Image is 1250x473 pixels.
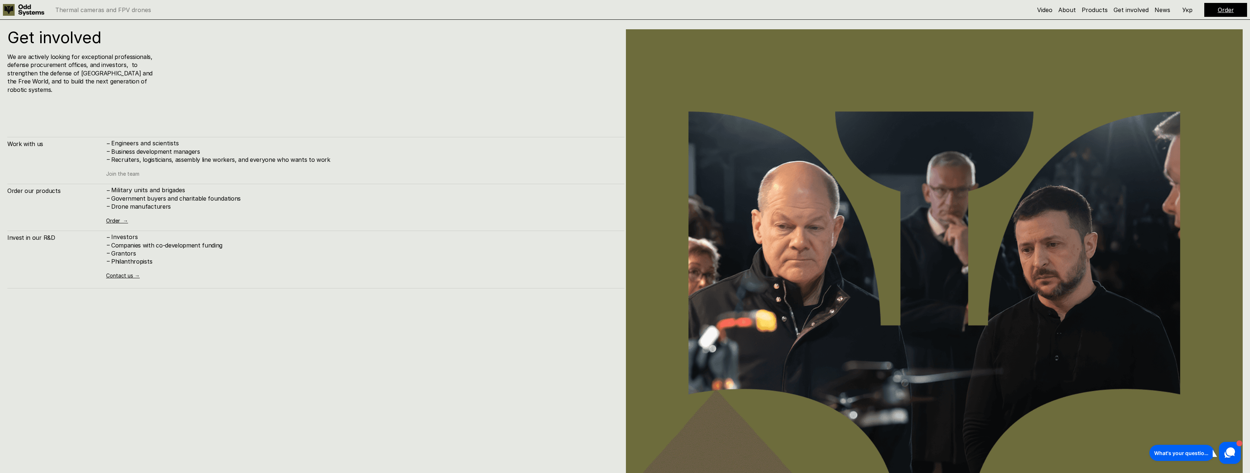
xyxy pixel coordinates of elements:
a: Video [1037,6,1052,14]
p: Thermal cameras and FPV drones [55,7,151,13]
a: Order → [106,217,128,224]
h4: – [107,233,110,241]
h4: – [107,241,110,249]
h4: – [107,202,110,210]
h4: We are actively looking for exceptional professionals, defense procurement offices, and investors... [7,53,155,94]
h4: Companies with co-development funding [111,241,617,249]
h4: Recruiters, logisticians, assembly line workers, and everyone who wants to work [111,156,617,164]
h4: – [107,186,110,194]
h4: – [107,249,110,257]
h4: Business development managers [111,148,617,156]
h4: – [107,139,110,148]
p: Укр [1182,7,1193,13]
a: Order [1218,6,1234,14]
h4: Invest in our R&D [7,234,106,242]
a: Products [1082,6,1108,14]
h4: – [107,194,110,202]
p: Military units and brigades [111,187,617,194]
p: Engineers and scientists [111,140,617,147]
h4: Government buyers and charitable foundations [111,194,617,202]
h1: Get involved [7,29,228,45]
h4: Order our products [7,187,106,195]
a: About [1058,6,1076,14]
h4: Drone manufacturers [111,202,617,211]
h4: – [107,155,110,163]
h4: – [107,257,110,265]
a: Get involved [1114,6,1149,14]
h4: Work with us [7,140,106,148]
p: Investors [111,234,617,241]
iframe: HelpCrunch [1148,440,1243,466]
h4: – [107,147,110,155]
a: Join the team [106,171,139,177]
h4: Grantors [111,249,617,257]
h4: Philanthropists [111,257,617,265]
a: News [1155,6,1170,14]
a: Contact us → [106,272,140,279]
